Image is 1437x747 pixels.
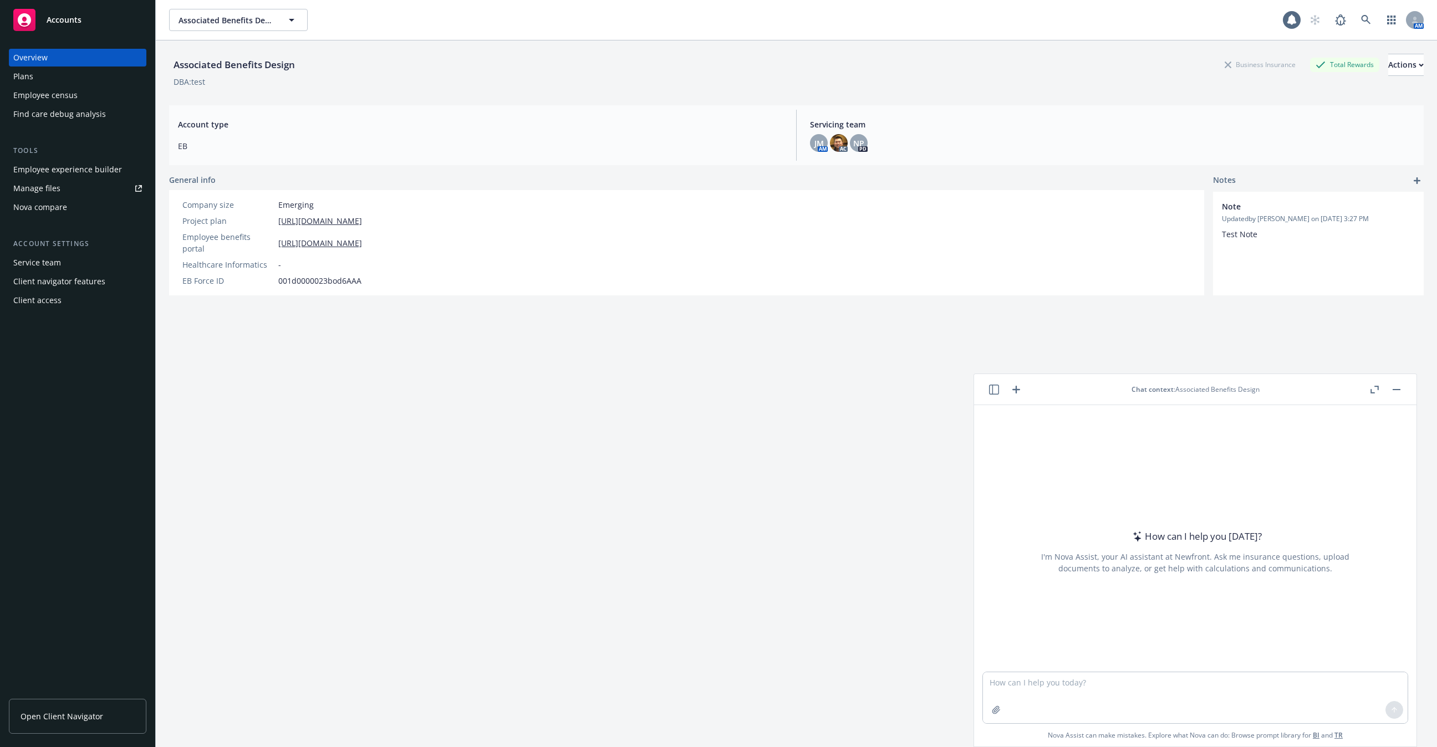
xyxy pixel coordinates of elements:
span: Chat context [1132,385,1174,394]
div: DBA: test [174,76,205,88]
div: Employee experience builder [13,161,122,178]
span: Updated by [PERSON_NAME] on [DATE] 3:27 PM [1222,214,1415,224]
div: Client navigator features [13,273,105,290]
span: Servicing team [810,119,1415,130]
a: Find care debug analysis [9,105,146,123]
div: Find care debug analysis [13,105,106,123]
img: photo [830,134,848,152]
a: add [1410,174,1424,187]
div: Manage files [13,180,60,197]
a: Employee census [9,86,146,104]
a: [URL][DOMAIN_NAME] [278,237,362,249]
a: Accounts [9,4,146,35]
a: Nova compare [9,198,146,216]
a: Service team [9,254,146,272]
span: Nova Assist can make mistakes. Explore what Nova can do: Browse prompt library for and [979,724,1412,746]
span: Notes [1213,174,1236,187]
span: NP [853,137,864,149]
a: BI [1313,730,1319,740]
div: Plans [13,68,33,85]
a: Start snowing [1304,9,1326,31]
span: JM [814,137,824,149]
span: Test Note [1222,229,1257,239]
span: Emerging [278,199,314,211]
span: Open Client Navigator [21,710,103,722]
div: Employee benefits portal [182,231,274,254]
div: Actions [1388,54,1424,75]
div: EB Force ID [182,275,274,286]
button: Actions [1388,54,1424,76]
div: Overview [13,49,48,66]
div: Healthcare Informatics [182,259,274,270]
a: Overview [9,49,146,66]
a: Report a Bug [1329,9,1352,31]
span: 001d0000023bod6AAA [278,275,361,286]
div: Account settings [9,238,146,249]
a: Switch app [1380,9,1403,31]
div: Project plan [182,215,274,227]
div: Company size [182,199,274,211]
a: Manage files [9,180,146,197]
a: Client access [9,291,146,309]
div: I'm Nova Assist, your AI assistant at Newfront. Ask me insurance questions, upload documents to a... [1039,551,1351,574]
div: Business Insurance [1219,58,1301,71]
span: EB [178,140,783,152]
div: Service team [13,254,61,272]
span: Account type [178,119,783,130]
div: Associated Benefits Design [169,58,299,72]
a: Search [1355,9,1377,31]
button: Associated Benefits Design [169,9,308,31]
a: [URL][DOMAIN_NAME] [278,215,362,227]
a: Employee experience builder [9,161,146,178]
a: Client navigator features [9,273,146,290]
span: Accounts [47,16,81,24]
div: Total Rewards [1310,58,1379,71]
div: Employee census [13,86,78,104]
div: Client access [13,291,62,309]
div: : Associated Benefits Design [1023,385,1368,394]
a: Plans [9,68,146,85]
span: General info [169,174,216,186]
span: Note [1222,201,1386,212]
span: Associated Benefits Design [179,14,274,26]
div: How can I help you [DATE]? [1129,529,1262,544]
div: Nova compare [13,198,67,216]
div: Tools [9,145,146,156]
div: NoteUpdatedby [PERSON_NAME] on [DATE] 3:27 PMTest Note [1213,192,1424,249]
a: TR [1334,730,1343,740]
span: - [278,259,281,270]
